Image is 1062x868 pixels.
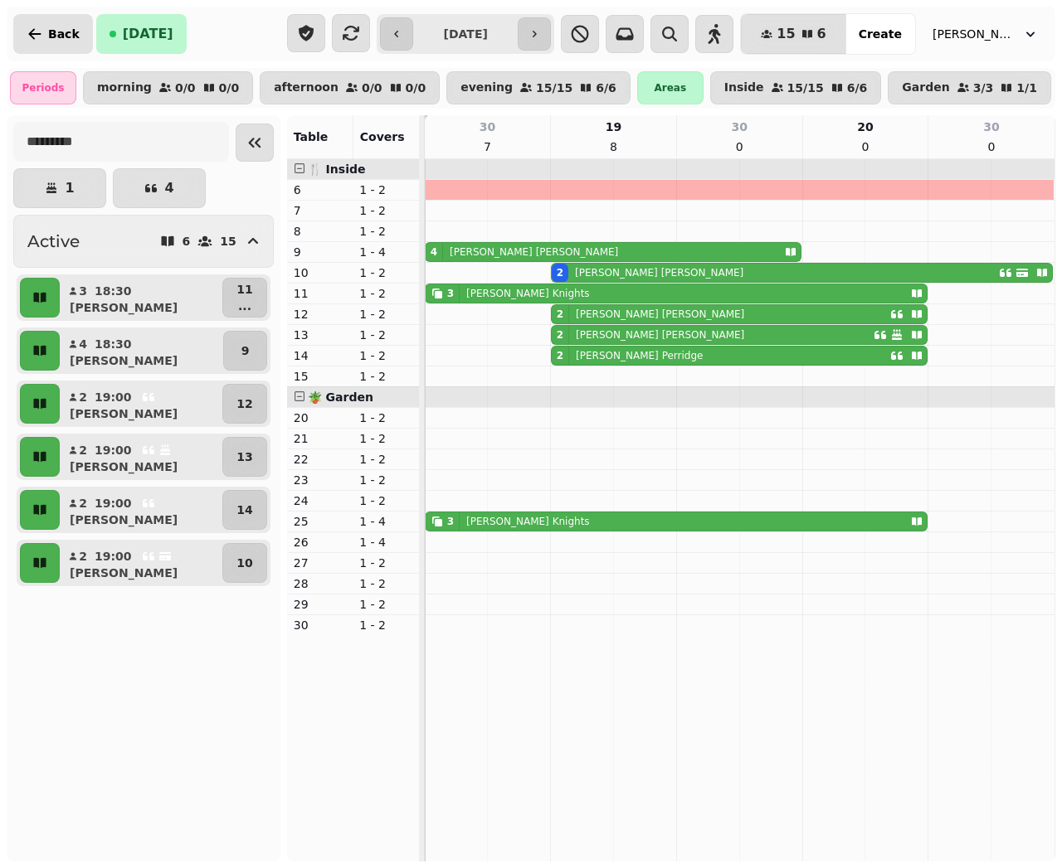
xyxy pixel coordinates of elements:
[933,26,1016,42] span: [PERSON_NAME][GEOGRAPHIC_DATA]
[95,548,132,565] p: 19:00
[575,266,743,279] p: [PERSON_NAME] [PERSON_NAME]
[260,71,440,104] button: afternoon0/00/0
[447,515,454,528] div: 3
[359,306,412,322] p: 1 - 2
[359,202,412,219] p: 1 - 2
[65,182,74,195] p: 1
[576,349,703,362] p: [PERSON_NAME] Perridge
[359,368,412,385] p: 1 - 2
[431,245,437,259] div: 4
[973,82,994,94] p: 3 / 3
[222,490,266,530] button: 14
[606,119,621,135] p: 19
[359,285,412,302] p: 1 - 2
[13,215,274,268] button: Active615
[78,442,88,458] p: 2
[95,283,132,299] p: 18:30
[63,543,219,583] button: 219:00[PERSON_NAME]
[359,513,412,530] p: 1 - 4
[175,82,196,94] p: 0 / 0
[27,230,80,253] h2: Active
[294,130,329,143] span: Table
[359,575,412,592] p: 1 - 2
[95,336,132,352] p: 18:30
[983,119,999,135] p: 30
[557,266,563,279] div: 2
[710,71,882,104] button: Inside15/156/6
[294,202,347,219] p: 7
[78,283,88,299] p: 3
[294,596,347,613] p: 29
[294,472,347,488] p: 23
[923,19,1049,49] button: [PERSON_NAME][GEOGRAPHIC_DATA]
[294,410,347,426] p: 20
[70,458,178,475] p: [PERSON_NAME]
[576,308,744,321] p: [PERSON_NAME] [PERSON_NAME]
[359,451,412,468] p: 1 - 2
[95,495,132,512] p: 19:00
[83,71,253,104] button: morning0/00/0
[294,534,347,550] p: 26
[359,327,412,343] p: 1 - 2
[236,395,252,412] p: 12
[183,235,191,247] p: 6
[222,437,266,477] button: 13
[557,328,563,342] div: 2
[359,472,412,488] p: 1 - 2
[123,27,173,41] span: [DATE]
[557,349,563,362] div: 2
[857,119,873,135] p: 20
[1016,82,1037,94] p: 1 / 1
[236,449,252,465] p: 13
[236,298,252,314] p: ...
[576,328,744,342] p: [PERSON_NAME] [PERSON_NAME]
[294,617,347,633] p: 30
[607,138,620,155] p: 8
[787,82,824,94] p: 15 / 15
[222,278,266,318] button: 11...
[48,28,80,40] span: Back
[294,575,347,592] p: 28
[63,331,220,371] button: 418:30[PERSON_NAME]
[63,437,219,477] button: 219:00[PERSON_NAME]
[480,138,494,155] p: 7
[359,492,412,509] p: 1 - 2
[359,223,412,240] p: 1 - 2
[637,71,704,104] div: Areas
[294,347,347,364] p: 14
[78,548,88,565] p: 2
[480,119,495,135] p: 30
[236,555,252,571] p: 10
[724,81,764,95] p: Inside
[359,534,412,550] p: 1 - 4
[220,235,236,247] p: 15
[294,264,347,281] p: 10
[222,384,266,424] button: 12
[845,14,915,54] button: Create
[70,565,178,581] p: [PERSON_NAME]
[70,512,178,528] p: [PERSON_NAME]
[308,390,373,404] span: 🪴 Garden
[847,82,868,94] p: 6 / 6
[446,71,631,104] button: evening15/156/6
[95,442,132,458] p: 19:00
[294,430,347,447] p: 21
[13,14,93,54] button: Back
[741,14,845,54] button: 156
[731,119,747,135] p: 30
[63,278,219,318] button: 318:30[PERSON_NAME]
[294,327,347,343] p: 13
[222,543,266,583] button: 10
[294,492,347,509] p: 24
[274,81,339,95] p: afternoon
[294,555,347,571] p: 27
[78,495,88,512] p: 2
[777,27,795,41] span: 15
[236,281,252,298] p: 11
[63,384,219,424] button: 219:00[PERSON_NAME]
[359,182,412,198] p: 1 - 2
[557,308,563,321] div: 2
[78,336,88,352] p: 4
[70,352,178,369] p: [PERSON_NAME]
[294,368,347,385] p: 15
